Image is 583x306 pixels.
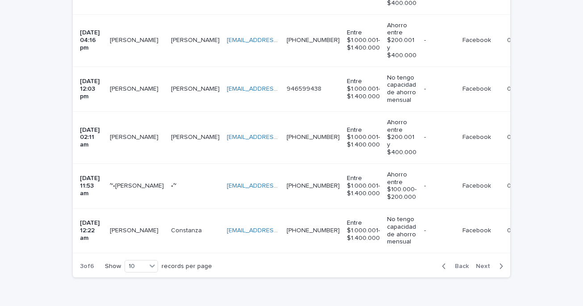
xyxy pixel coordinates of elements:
p: Ahorro entre $200.001 y $400.000 [387,119,416,156]
a: [EMAIL_ADDRESS][DOMAIN_NAME] [227,183,328,189]
a: [EMAIL_ADDRESS][PERSON_NAME][DOMAIN_NAME] [227,227,376,234]
p: [DATE] 11:53 am [80,175,103,197]
p: [PERSON_NAME] [171,35,221,44]
p: Facebook [462,35,493,44]
a: [PHONE_NUMBER] [287,183,340,189]
button: Next [472,262,510,270]
p: [DATE] 12:22 am [80,219,103,242]
p: - [424,37,455,44]
span: Back [450,263,469,269]
p: [DATE] 02:11 am [80,126,103,149]
p: Constanza [171,225,204,235]
p: Facebook [462,84,493,93]
p: No tengo capacidad de ahorro mensual [387,74,416,104]
p: Ahorro entre $200.001 y $400.000 [387,22,416,59]
p: [PERSON_NAME] [171,84,221,93]
p: [PERSON_NAME] [110,225,160,235]
p: - [424,182,455,190]
a: [PHONE_NUMBER] [287,227,340,234]
p: - [424,85,455,93]
a: [EMAIL_ADDRESS][DOMAIN_NAME] [227,37,328,43]
p: [PERSON_NAME] [110,84,160,93]
p: Entre $1.000.001- $1.400.000 [347,175,380,197]
p: records per page [162,263,212,270]
a: 946599438 [287,86,321,92]
button: Back [435,262,472,270]
p: Entre $1.000.001- $1.400.000 [347,29,380,51]
p: Show [105,263,121,270]
a: [PHONE_NUMBER] [287,134,340,140]
p: 3 of 6 [73,256,101,277]
p: Entre $1.000.001- $1.400.000 [347,219,380,242]
p: Facebook [462,132,493,141]
a: [EMAIL_ADDRESS][DOMAIN_NAME] [227,134,328,140]
p: - [424,134,455,141]
p: Fernando Ojeda Montes [110,132,160,141]
p: - [424,227,455,235]
p: Entre $1.000.001- $1.400.000 [347,126,380,149]
p: Ahorro entre $100.000- $200.000 [387,171,416,201]
a: [EMAIL_ADDRESS][DOMAIN_NAME] [227,86,328,92]
a: [PHONE_NUMBER] [287,37,340,43]
p: Entre $1.000.001- $1.400.000 [347,78,380,100]
span: Next [476,263,496,269]
p: [DATE] 04:16 pm [80,29,103,51]
p: Facebook [462,225,493,235]
p: No tengo capacidad de ahorro mensual [387,216,416,246]
p: Ojeda Montes [171,132,221,141]
div: 10 [125,262,146,271]
p: [DATE] 12:03 pm [80,78,103,100]
p: [PERSON_NAME] [110,35,160,44]
p: ~•Constanza Muñoz [110,180,166,190]
p: Facebook [462,180,493,190]
p: •~ [171,180,178,190]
